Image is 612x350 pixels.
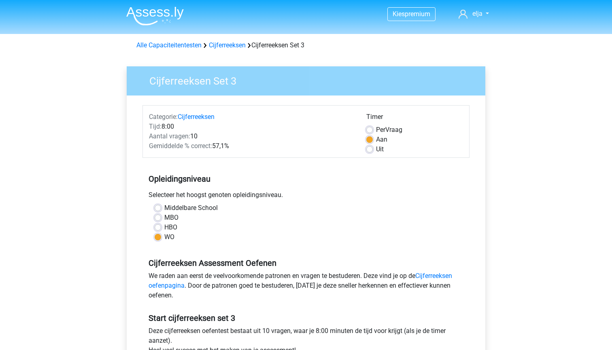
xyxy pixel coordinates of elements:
[149,258,463,268] h5: Cijferreeksen Assessment Oefenen
[133,40,479,50] div: Cijferreeksen Set 3
[376,135,387,144] label: Aan
[136,41,202,49] a: Alle Capaciteitentesten
[388,8,435,19] a: Kiespremium
[149,142,212,150] span: Gemiddelde % correct:
[149,171,463,187] h5: Opleidingsniveau
[149,132,190,140] span: Aantal vragen:
[472,10,482,17] span: elja
[143,132,360,141] div: 10
[164,203,218,213] label: Middelbare School
[376,125,402,135] label: Vraag
[366,112,463,125] div: Timer
[149,123,161,130] span: Tijd:
[209,41,246,49] a: Cijferreeksen
[143,122,360,132] div: 8:00
[149,113,178,121] span: Categorie:
[126,6,184,25] img: Assessly
[178,113,215,121] a: Cijferreeksen
[164,213,178,223] label: MBO
[164,223,177,232] label: HBO
[405,10,430,18] span: premium
[142,271,470,303] div: We raden aan eerst de veelvoorkomende patronen en vragen te bestuderen. Deze vind je op de . Door...
[376,144,384,154] label: Uit
[164,232,174,242] label: WO
[149,313,463,323] h5: Start cijferreeksen set 3
[376,126,385,134] span: Per
[143,141,360,151] div: 57,1%
[393,10,405,18] span: Kies
[142,190,470,203] div: Selecteer het hoogst genoten opleidingsniveau.
[455,9,492,19] a: elja
[140,72,479,87] h3: Cijferreeksen Set 3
